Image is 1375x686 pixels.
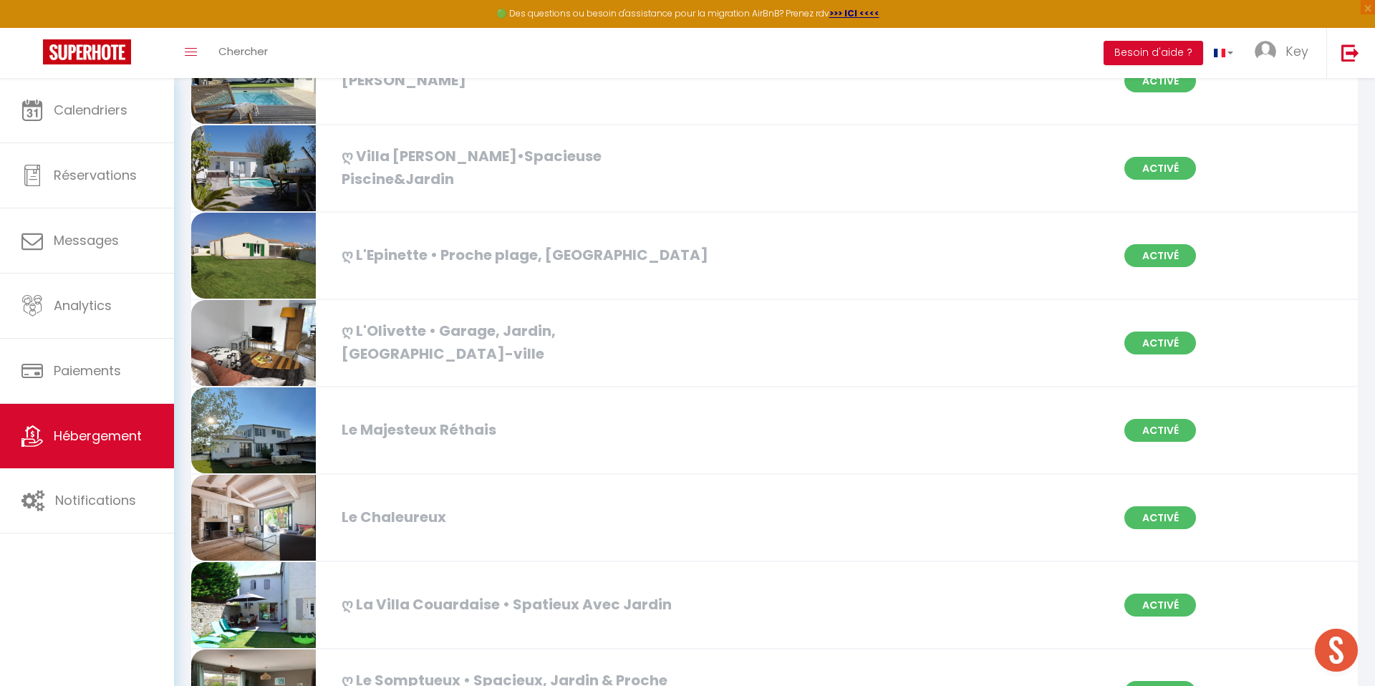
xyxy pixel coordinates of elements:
[54,166,137,184] span: Réservations
[1124,69,1196,92] span: Activé
[54,427,142,445] span: Hébergement
[54,231,119,249] span: Messages
[1244,28,1326,78] a: ... Key
[1341,44,1359,62] img: logout
[1124,506,1196,529] span: Activé
[55,491,136,509] span: Notifications
[334,506,710,528] div: Le Chaleureux
[334,320,710,365] div: ღ L'Olivette • Garage, Jardin, [GEOGRAPHIC_DATA]-ville
[334,594,710,616] div: ღ La Villa Couardaise • Spatieux Avec Jardin
[218,44,268,59] span: Chercher
[1285,42,1308,60] span: Key
[43,39,131,64] img: Super Booking
[1124,419,1196,442] span: Activé
[54,296,112,314] span: Analytics
[1124,244,1196,267] span: Activé
[334,419,710,441] div: Le Majesteux Réthais
[1124,594,1196,617] span: Activé
[1124,157,1196,180] span: Activé
[54,101,127,119] span: Calendriers
[1315,629,1358,672] div: Ouvrir le chat
[1124,332,1196,354] span: Activé
[334,69,710,92] div: [PERSON_NAME]
[334,244,710,266] div: ღ L'Epinette • Proche plage, [GEOGRAPHIC_DATA]
[1104,41,1203,65] button: Besoin d'aide ?
[208,28,279,78] a: Chercher
[1255,41,1276,62] img: ...
[334,145,710,190] div: ღ Villa [PERSON_NAME]•Spacieuse Piscine&Jardin
[54,362,121,380] span: Paiements
[829,7,879,19] a: >>> ICI <<<<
